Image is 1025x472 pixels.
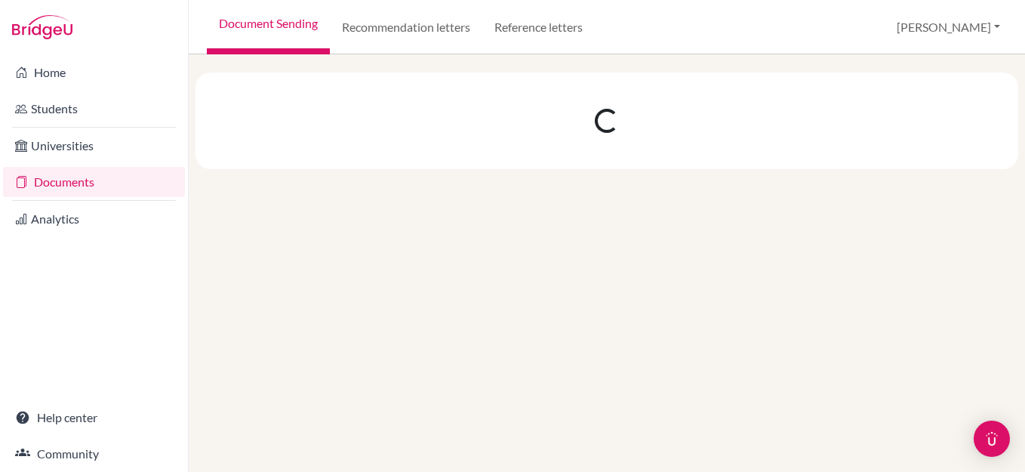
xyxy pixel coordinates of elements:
[3,131,185,161] a: Universities
[3,439,185,469] a: Community
[890,13,1007,42] button: [PERSON_NAME]
[3,167,185,197] a: Documents
[3,94,185,124] a: Students
[3,57,185,88] a: Home
[12,15,72,39] img: Bridge-U
[3,403,185,433] a: Help center
[3,204,185,234] a: Analytics
[974,421,1010,457] div: Open Intercom Messenger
